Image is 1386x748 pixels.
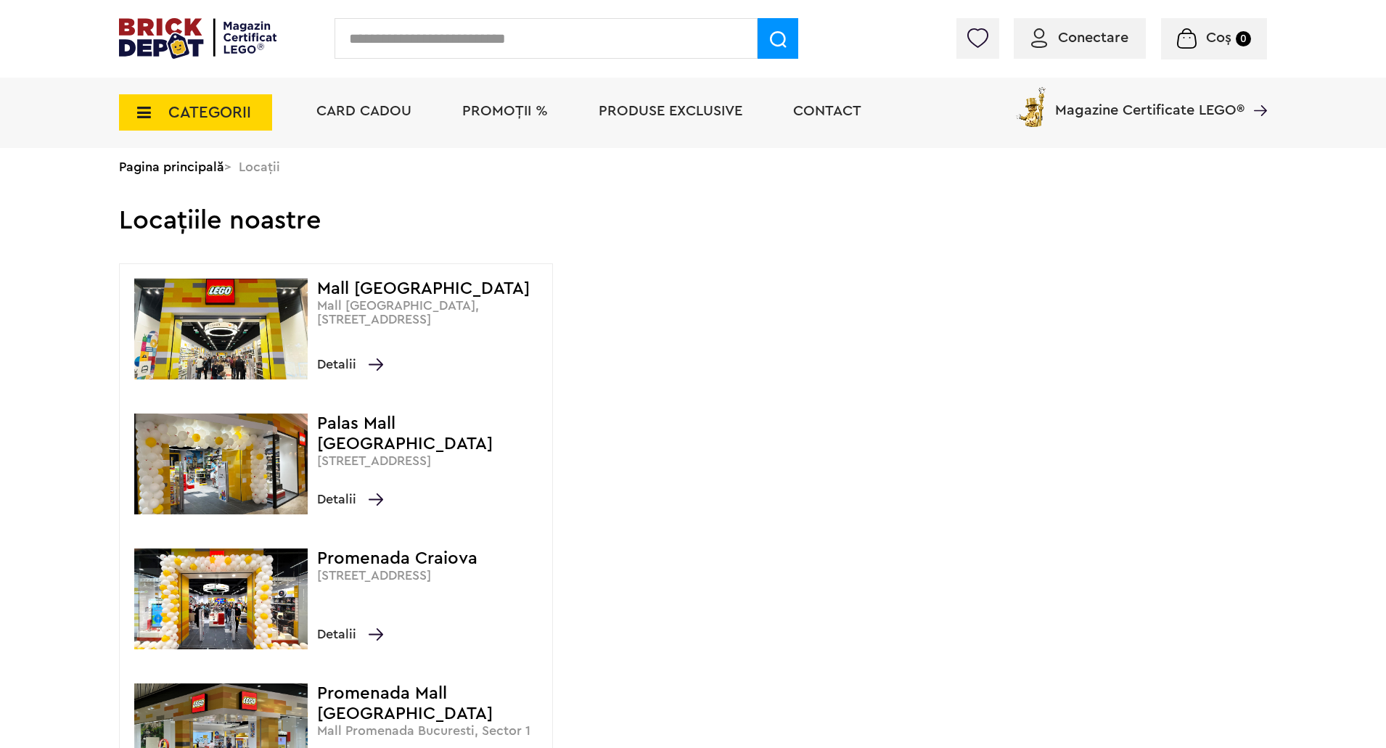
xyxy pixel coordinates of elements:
[317,454,545,468] p: [STREET_ADDRESS]
[317,724,545,738] p: Mall Promenada Bucuresti, Sector 1
[317,624,383,644] span: Detalii
[119,160,224,173] a: Pagina principală
[119,148,1267,186] div: > Locații
[119,186,1267,234] h2: Locațiile noastre
[316,104,411,118] a: Card Cadou
[1236,31,1251,46] small: 0
[168,104,251,120] span: CATEGORII
[317,354,383,374] span: Detalii
[317,683,545,724] h4: Promenada Mall [GEOGRAPHIC_DATA]
[317,548,545,569] h4: Promenada Craiova
[1058,30,1128,45] span: Conectare
[317,414,545,454] h4: Palas Mall [GEOGRAPHIC_DATA]
[793,104,861,118] a: Contact
[462,104,548,118] a: PROMOȚII %
[1055,84,1244,118] span: Magazine Certificate LEGO®
[317,299,545,326] p: Mall [GEOGRAPHIC_DATA], [STREET_ADDRESS]
[1031,30,1128,45] a: Conectare
[599,104,742,118] a: Produse exclusive
[1206,30,1231,45] span: Coș
[317,489,383,509] span: Detalii
[317,569,545,583] p: [STREET_ADDRESS]
[317,279,545,299] h4: Mall [GEOGRAPHIC_DATA]
[1244,84,1267,99] a: Magazine Certificate LEGO®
